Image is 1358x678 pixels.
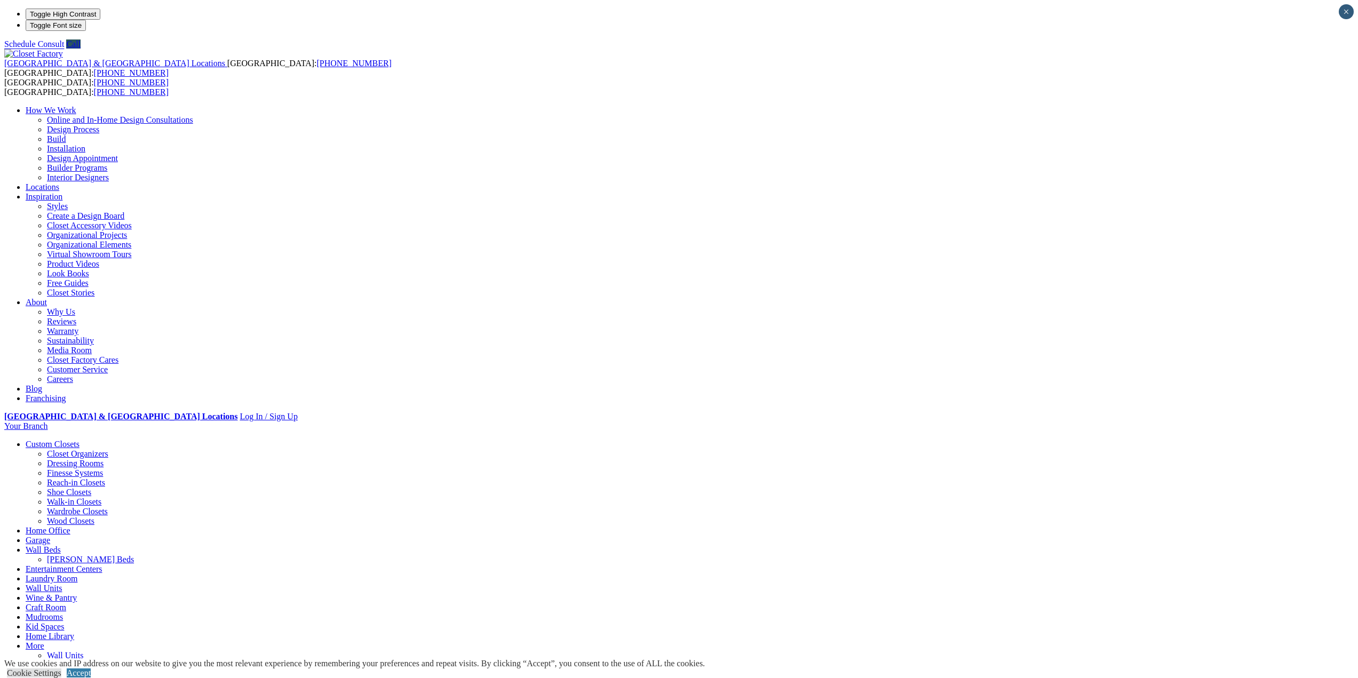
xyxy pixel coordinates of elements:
[26,384,42,393] a: Blog
[4,59,225,68] span: [GEOGRAPHIC_DATA] & [GEOGRAPHIC_DATA] Locations
[26,564,102,573] a: Entertainment Centers
[4,412,237,421] a: [GEOGRAPHIC_DATA] & [GEOGRAPHIC_DATA] Locations
[26,632,74,641] a: Home Library
[94,78,169,87] a: [PHONE_NUMBER]
[4,59,227,68] a: [GEOGRAPHIC_DATA] & [GEOGRAPHIC_DATA] Locations
[67,668,91,677] a: Accept
[4,49,63,59] img: Closet Factory
[26,584,62,593] a: Wall Units
[26,106,76,115] a: How We Work
[26,9,100,20] button: Toggle High Contrast
[4,78,169,97] span: [GEOGRAPHIC_DATA]: [GEOGRAPHIC_DATA]:
[26,182,59,192] a: Locations
[47,278,89,288] a: Free Guides
[26,603,66,612] a: Craft Room
[47,365,108,374] a: Customer Service
[26,641,44,650] a: More menu text will display only on big screen
[47,211,124,220] a: Create a Design Board
[26,298,47,307] a: About
[47,346,92,355] a: Media Room
[47,250,132,259] a: Virtual Showroom Tours
[47,355,118,364] a: Closet Factory Cares
[47,478,105,487] a: Reach-in Closets
[47,507,108,516] a: Wardrobe Closets
[47,144,85,153] a: Installation
[47,497,101,506] a: Walk-in Closets
[4,59,392,77] span: [GEOGRAPHIC_DATA]: [GEOGRAPHIC_DATA]:
[26,593,77,602] a: Wine & Pantry
[47,516,94,525] a: Wood Closets
[26,545,61,554] a: Wall Beds
[47,449,108,458] a: Closet Organizers
[30,10,96,18] span: Toggle High Contrast
[26,440,80,449] a: Custom Closets
[47,326,78,336] a: Warranty
[47,154,118,163] a: Design Appointment
[30,21,82,29] span: Toggle Font size
[4,659,705,668] div: We use cookies and IP address on our website to give you the most relevant experience by remember...
[47,374,73,384] a: Careers
[1339,4,1354,19] button: Close
[47,459,104,468] a: Dressing Rooms
[47,230,127,240] a: Organizational Projects
[4,421,47,430] a: Your Branch
[47,163,107,172] a: Builder Programs
[47,115,193,124] a: Online and In-Home Design Consultations
[47,336,94,345] a: Sustainability
[26,192,62,201] a: Inspiration
[26,574,77,583] a: Laundry Room
[47,317,76,326] a: Reviews
[47,221,132,230] a: Closet Accessory Videos
[47,259,99,268] a: Product Videos
[26,622,64,631] a: Kid Spaces
[47,269,89,278] a: Look Books
[47,240,131,249] a: Organizational Elements
[240,412,297,421] a: Log In / Sign Up
[47,288,94,297] a: Closet Stories
[47,555,134,564] a: [PERSON_NAME] Beds
[47,468,103,477] a: Finesse Systems
[7,668,61,677] a: Cookie Settings
[26,394,66,403] a: Franchising
[94,68,169,77] a: [PHONE_NUMBER]
[47,125,99,134] a: Design Process
[66,39,81,49] a: Call
[26,612,63,621] a: Mudrooms
[26,20,86,31] button: Toggle Font size
[47,134,66,143] a: Build
[26,526,70,535] a: Home Office
[316,59,391,68] a: [PHONE_NUMBER]
[47,651,83,660] a: Wall Units
[4,39,64,49] a: Schedule Consult
[94,87,169,97] a: [PHONE_NUMBER]
[26,536,50,545] a: Garage
[47,307,75,316] a: Why Us
[47,488,91,497] a: Shoe Closets
[47,202,68,211] a: Styles
[47,173,109,182] a: Interior Designers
